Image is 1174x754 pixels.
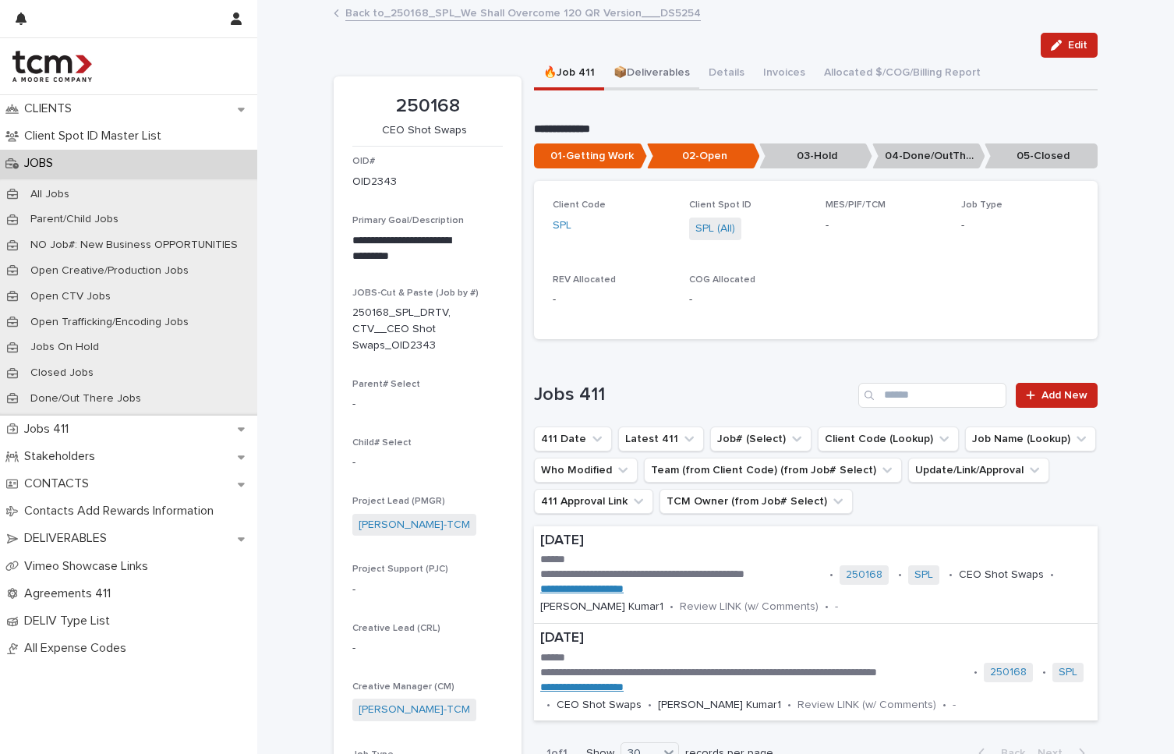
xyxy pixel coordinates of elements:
a: Back to_250168_SPL_We Shall Overcome 120 QR Version___DS5254 [345,3,701,21]
button: Job Name (Lookup) [965,427,1096,451]
p: • [898,568,902,582]
span: Job Type [961,200,1002,210]
p: Review LINK (w/ Comments) [680,600,819,614]
p: • [1050,568,1054,582]
button: 🔥Job 411 [534,58,604,90]
p: CEO Shot Swaps [959,568,1044,582]
span: Project Lead (PMGR) [352,497,445,506]
button: Invoices [754,58,815,90]
p: - [953,699,956,712]
input: Search [858,383,1006,408]
p: Open CTV Jobs [18,290,123,303]
p: Jobs On Hold [18,341,111,354]
p: Agreements 411 [18,586,123,601]
p: 03-Hold [759,143,872,169]
p: Review LINK (w/ Comments) [797,699,936,712]
a: SPL [1059,666,1077,679]
p: Client Spot ID Master List [18,129,174,143]
p: - [961,218,1079,234]
a: [PERSON_NAME]-TCM [359,702,470,718]
p: - [352,640,503,657]
button: 📦Deliverables [604,58,699,90]
p: All Expense Codes [18,641,139,656]
p: CONTACTS [18,476,101,491]
p: • [787,699,791,712]
p: - [352,582,503,598]
p: 04-Done/OutThere [872,143,985,169]
p: • [670,600,674,614]
p: CEO Shot Swaps [352,124,497,137]
span: MES/PIF/TCM [826,200,886,210]
p: - [352,396,503,412]
p: • [974,666,978,679]
span: COG Allocated [689,275,755,285]
p: Closed Jobs [18,366,106,380]
p: Vimeo Showcase Links [18,559,161,574]
p: • [942,699,946,712]
p: CEO Shot Swaps [557,699,642,712]
p: JOBS [18,156,65,171]
p: CLIENTS [18,101,84,116]
p: 250168 [352,95,503,118]
span: REV Allocated [553,275,616,285]
button: Latest 411 [618,427,704,451]
p: • [829,568,833,582]
a: Add New [1016,383,1098,408]
p: Jobs 411 [18,422,81,437]
button: Allocated $/COG/Billing Report [815,58,990,90]
p: [DATE] [540,533,1091,550]
p: Open Trafficking/Encoding Jobs [18,316,201,329]
a: SPL [553,218,571,234]
a: 250168 [990,666,1027,679]
button: Details [699,58,754,90]
span: Edit [1068,40,1087,51]
p: 01-Getting Work [534,143,647,169]
p: [PERSON_NAME] Kumar1 [540,600,663,614]
a: [PERSON_NAME]-TCM [359,517,470,533]
p: - [352,455,503,471]
p: - [826,218,943,234]
p: • [949,568,953,582]
p: Parent/Child Jobs [18,213,131,226]
p: • [1042,666,1046,679]
span: Primary Goal/Description [352,216,464,225]
span: Add New [1041,390,1087,401]
p: • [825,600,829,614]
a: SPL (All) [695,221,735,237]
p: DELIVERABLES [18,531,119,546]
a: 250168 [846,568,882,582]
p: - [689,292,807,308]
p: - [835,600,838,614]
button: Client Code (Lookup) [818,427,959,451]
span: Creative Lead (CRL) [352,624,440,633]
p: [PERSON_NAME] Kumar1 [658,699,781,712]
img: 4hMmSqQkux38exxPVZHQ [12,51,92,82]
p: - [553,292,670,308]
span: Client Code [553,200,606,210]
span: Creative Manager (CM) [352,682,454,692]
span: Project Support (PJC) [352,565,448,574]
span: Parent# Select [352,380,420,389]
p: DELIV Type List [18,614,122,628]
p: Contacts Add Rewards Information [18,504,226,519]
h1: Jobs 411 [534,384,852,406]
button: Edit [1041,33,1098,58]
p: • [546,699,550,712]
span: OID# [352,157,375,166]
span: JOBS-Cut & Paste (Job by #) [352,289,479,298]
p: OID2343 [352,174,397,190]
p: 250168_SPL_DRTV, CTV__CEO Shot Swaps_OID2343 [352,305,465,353]
p: NO Job#: New Business OPPORTUNITIES [18,239,250,252]
span: Child# Select [352,438,412,448]
p: All Jobs [18,188,82,201]
p: Open Creative/Production Jobs [18,264,201,278]
button: Job# (Select) [710,427,812,451]
button: 411 Date [534,427,612,451]
span: Client Spot ID [689,200,751,210]
a: SPL [914,568,933,582]
button: 411 Approval Link [534,489,653,514]
button: TCM Owner (from Job# Select) [659,489,853,514]
p: Done/Out There Jobs [18,392,154,405]
p: [DATE] [540,630,1091,647]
